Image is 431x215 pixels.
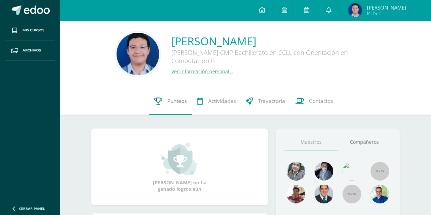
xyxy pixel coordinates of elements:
span: Contactos [309,97,333,105]
img: e19e236b26c8628caae8f065919779ad.png [348,3,362,17]
img: 10741f48bcca31577cbcd80b61dad2f3.png [370,185,389,203]
a: Mis cursos [5,20,55,41]
img: b8baad08a0802a54ee139394226d2cf3.png [314,162,333,181]
img: 6e6313d930415a2317ac628f95e6c73e.png [117,33,159,75]
a: Maestros [284,134,338,151]
div: [PERSON_NAME] no ha ganado logros aún [145,142,214,192]
img: 11152eb22ca3048aebc25a5ecf6973a7.png [287,185,305,203]
span: Archivos [22,48,41,53]
span: [PERSON_NAME] [367,4,406,11]
img: c25c8a4a46aeab7e345bf0f34826bacf.png [342,162,361,181]
span: Actividades [208,97,236,105]
span: Mi Perfil [367,10,406,16]
a: Compañeros [338,134,391,151]
img: 55x55 [342,185,361,203]
span: Mis cursos [22,28,44,33]
img: eec80b72a0218df6e1b0c014193c2b59.png [314,185,333,203]
div: [PERSON_NAME] CMP Bachillerato en CCLL con Orientación en Computación B [171,48,376,68]
a: Punteos [149,88,192,115]
img: 45bd7986b8947ad7e5894cbc9b781108.png [287,162,305,181]
a: Ver información personal... [171,68,233,75]
img: 55x55 [370,162,389,181]
a: [PERSON_NAME] [171,34,376,48]
a: Actividades [192,88,241,115]
img: achievement_small.png [161,142,198,176]
a: Trayectoria [241,88,290,115]
span: Trayectoria [258,97,285,105]
a: Archivos [5,41,55,61]
span: Cerrar panel [19,206,45,211]
a: Contactos [290,88,338,115]
span: Punteos [167,97,187,105]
